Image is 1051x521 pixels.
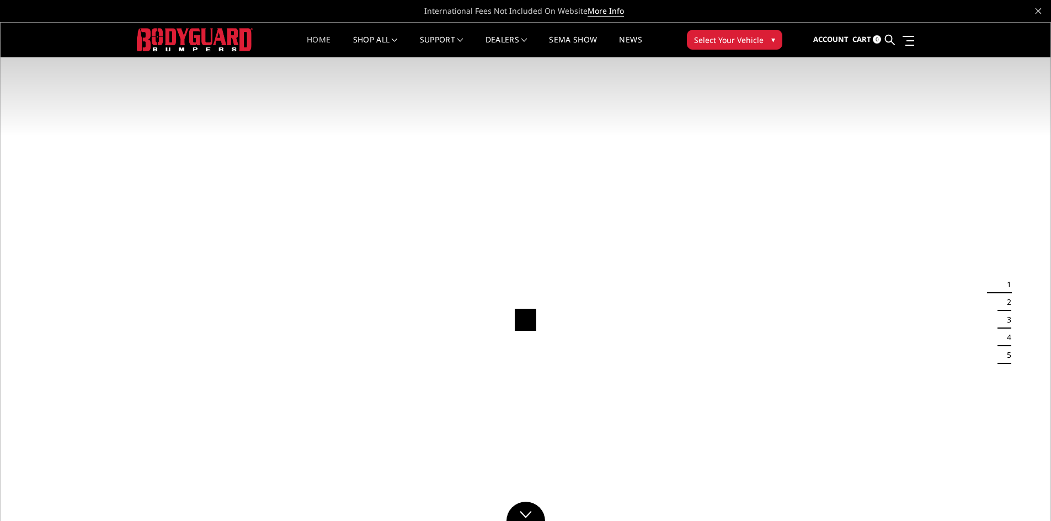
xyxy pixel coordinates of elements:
img: BODYGUARD BUMPERS [137,28,253,51]
button: 1 of 5 [1000,276,1011,293]
a: Dealers [486,36,527,57]
a: Account [813,25,849,55]
a: Click to Down [506,502,545,521]
a: Support [420,36,463,57]
a: News [619,36,642,57]
a: More Info [588,6,624,17]
span: Account [813,34,849,44]
span: 0 [873,35,881,44]
button: 4 of 5 [1000,329,1011,346]
button: Select Your Vehicle [687,30,782,50]
button: 3 of 5 [1000,311,1011,329]
span: Select Your Vehicle [694,34,764,46]
a: shop all [353,36,398,57]
button: 2 of 5 [1000,293,1011,311]
span: Cart [852,34,871,44]
a: SEMA Show [549,36,597,57]
a: Home [307,36,330,57]
span: ▾ [771,34,775,45]
a: Cart 0 [852,25,881,55]
button: 5 of 5 [1000,346,1011,364]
